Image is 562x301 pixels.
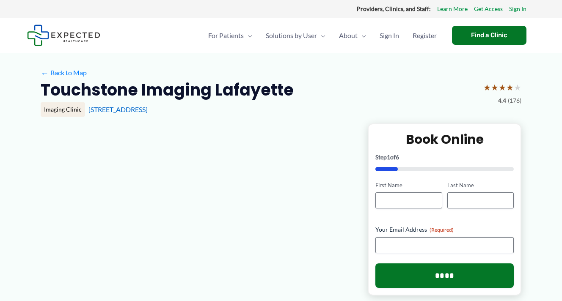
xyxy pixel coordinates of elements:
span: ★ [506,79,514,95]
span: ← [41,69,49,77]
span: 4.4 [498,95,506,106]
h2: Touchstone Imaging Lafayette [41,79,294,100]
h2: Book Online [375,131,514,148]
a: Find a Clinic [452,26,526,45]
span: Solutions by User [266,21,317,50]
span: About [339,21,358,50]
a: Solutions by UserMenu Toggle [259,21,332,50]
a: AboutMenu Toggle [332,21,373,50]
span: Sign In [380,21,399,50]
span: ★ [499,79,506,95]
span: Menu Toggle [244,21,252,50]
p: Step of [375,154,514,160]
span: (Required) [430,227,454,233]
span: Menu Toggle [358,21,366,50]
span: ★ [483,79,491,95]
span: 6 [396,153,399,161]
a: Learn More [437,3,468,14]
div: Imaging Clinic [41,102,85,117]
a: ←Back to Map [41,66,87,79]
nav: Primary Site Navigation [201,21,444,50]
span: Menu Toggle [317,21,325,50]
span: For Patients [208,21,244,50]
a: For PatientsMenu Toggle [201,21,259,50]
a: [STREET_ADDRESS] [88,105,148,113]
img: Expected Healthcare Logo - side, dark font, small [27,25,100,46]
a: Get Access [474,3,503,14]
a: Sign In [509,3,526,14]
label: Your Email Address [375,225,514,234]
span: 1 [387,153,390,161]
label: First Name [375,181,442,189]
span: ★ [514,79,521,95]
a: Register [406,21,444,50]
span: ★ [491,79,499,95]
label: Last Name [447,181,514,189]
strong: Providers, Clinics, and Staff: [357,5,431,12]
a: Sign In [373,21,406,50]
span: (176) [508,95,521,106]
span: Register [413,21,437,50]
